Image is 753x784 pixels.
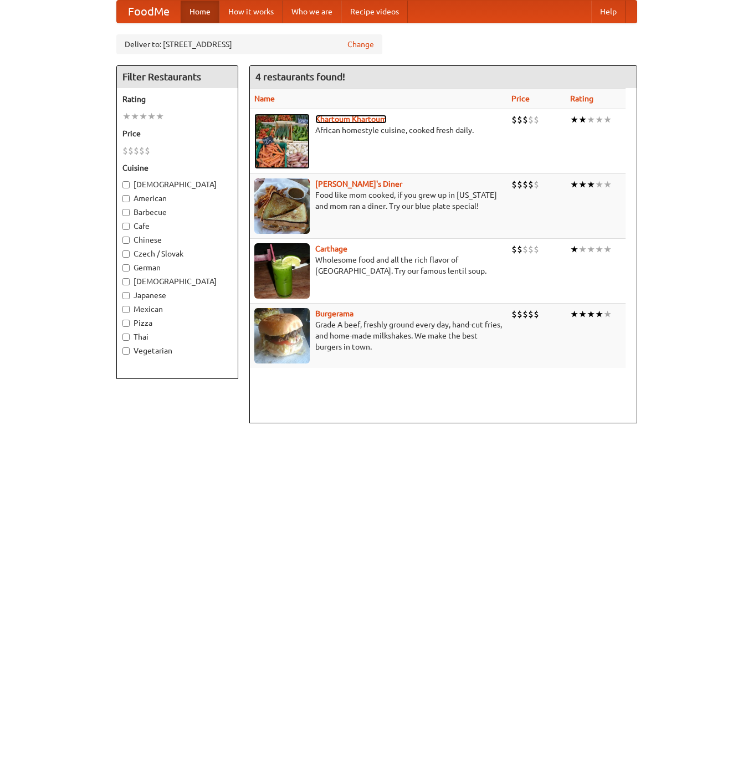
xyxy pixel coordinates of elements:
label: Thai [122,331,232,342]
input: Czech / Slovak [122,250,130,258]
li: $ [517,114,523,126]
a: Recipe videos [341,1,408,23]
li: ★ [156,110,164,122]
li: ★ [570,114,578,126]
li: ★ [570,243,578,255]
input: Japanese [122,292,130,299]
li: ★ [587,178,595,191]
label: Cafe [122,221,232,232]
p: Food like mom cooked, if you grew up in [US_STATE] and mom ran a diner. Try our blue plate special! [254,189,503,212]
a: Rating [570,94,593,103]
a: Name [254,94,275,103]
a: Burgerama [315,309,354,318]
li: ★ [595,243,603,255]
a: FoodMe [117,1,181,23]
li: $ [523,114,528,126]
h5: Rating [122,94,232,105]
input: American [122,195,130,202]
a: Who we are [283,1,341,23]
a: [PERSON_NAME]'s Diner [315,180,402,188]
li: $ [534,114,539,126]
li: $ [511,243,517,255]
li: $ [511,114,517,126]
label: German [122,262,232,273]
input: Cafe [122,223,130,230]
li: ★ [587,243,595,255]
li: $ [128,145,134,157]
li: $ [523,243,528,255]
input: [DEMOGRAPHIC_DATA] [122,278,130,285]
li: ★ [578,178,587,191]
div: Deliver to: [STREET_ADDRESS] [116,34,382,54]
a: Carthage [315,244,347,253]
li: ★ [595,308,603,320]
label: Japanese [122,290,232,301]
li: $ [122,145,128,157]
li: ★ [587,114,595,126]
p: Grade A beef, freshly ground every day, hand-cut fries, and home-made milkshakes. We make the bes... [254,319,503,352]
input: Vegetarian [122,347,130,355]
img: carthage.jpg [254,243,310,299]
label: Vegetarian [122,345,232,356]
b: Khartoum Khartoum [315,115,387,124]
label: Czech / Slovak [122,248,232,259]
label: Chinese [122,234,232,245]
li: $ [139,145,145,157]
li: ★ [147,110,156,122]
label: Pizza [122,317,232,329]
li: ★ [570,178,578,191]
ng-pluralize: 4 restaurants found! [255,71,345,82]
h5: Cuisine [122,162,232,173]
li: $ [534,178,539,191]
li: ★ [578,243,587,255]
a: Change [347,39,374,50]
img: khartoum.jpg [254,114,310,169]
input: Thai [122,334,130,341]
a: Help [591,1,626,23]
li: $ [511,308,517,320]
li: $ [134,145,139,157]
label: Mexican [122,304,232,315]
input: Pizza [122,320,130,327]
label: Barbecue [122,207,232,218]
li: $ [523,308,528,320]
input: Chinese [122,237,130,244]
li: $ [528,308,534,320]
li: ★ [595,178,603,191]
li: $ [517,178,523,191]
li: ★ [587,308,595,320]
a: Price [511,94,530,103]
img: burgerama.jpg [254,308,310,363]
p: African homestyle cuisine, cooked fresh daily. [254,125,503,136]
li: ★ [570,308,578,320]
img: sallys.jpg [254,178,310,234]
label: [DEMOGRAPHIC_DATA] [122,179,232,190]
li: $ [528,114,534,126]
li: ★ [603,114,612,126]
h5: Price [122,128,232,139]
li: $ [528,243,534,255]
li: ★ [122,110,131,122]
li: ★ [603,178,612,191]
li: $ [511,178,517,191]
li: $ [528,178,534,191]
h4: Filter Restaurants [117,66,238,88]
input: Barbecue [122,209,130,216]
label: American [122,193,232,204]
li: $ [523,178,528,191]
li: $ [534,308,539,320]
li: $ [517,308,523,320]
input: [DEMOGRAPHIC_DATA] [122,181,130,188]
label: [DEMOGRAPHIC_DATA] [122,276,232,287]
li: $ [534,243,539,255]
input: Mexican [122,306,130,313]
a: How it works [219,1,283,23]
a: Home [181,1,219,23]
li: ★ [595,114,603,126]
li: $ [145,145,150,157]
p: Wholesome food and all the rich flavor of [GEOGRAPHIC_DATA]. Try our famous lentil soup. [254,254,503,276]
li: ★ [603,308,612,320]
input: German [122,264,130,271]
